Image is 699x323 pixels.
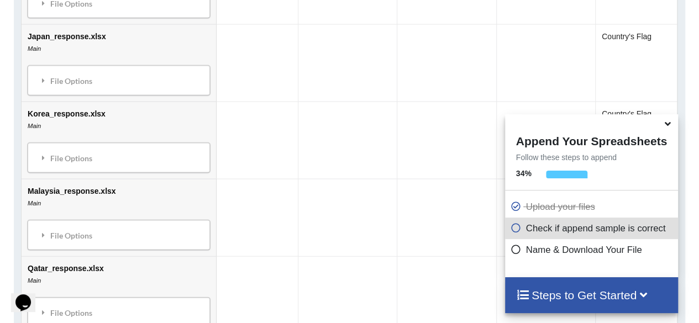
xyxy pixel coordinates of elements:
[505,152,678,163] p: Follow these steps to append
[516,288,667,302] h4: Steps to Get Started
[11,279,46,312] iframe: chat widget
[505,131,678,148] h4: Append Your Spreadsheets
[28,199,41,206] i: Main
[511,243,675,257] p: Name & Download Your File
[516,169,532,178] b: 34 %
[22,24,216,101] td: Japan_response.xlsx
[511,200,675,214] p: Upload your files
[28,277,41,283] i: Main
[511,221,675,235] p: Check if append sample is correct
[595,101,677,178] td: Country's Flag
[31,223,207,246] div: File Options
[28,45,41,51] i: Main
[595,24,677,101] td: Country's Flag
[22,101,216,178] td: Korea_response.xlsx
[31,68,207,92] div: File Options
[28,122,41,129] i: Main
[22,178,216,256] td: Malaysia_response.xlsx
[31,146,207,169] div: File Options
